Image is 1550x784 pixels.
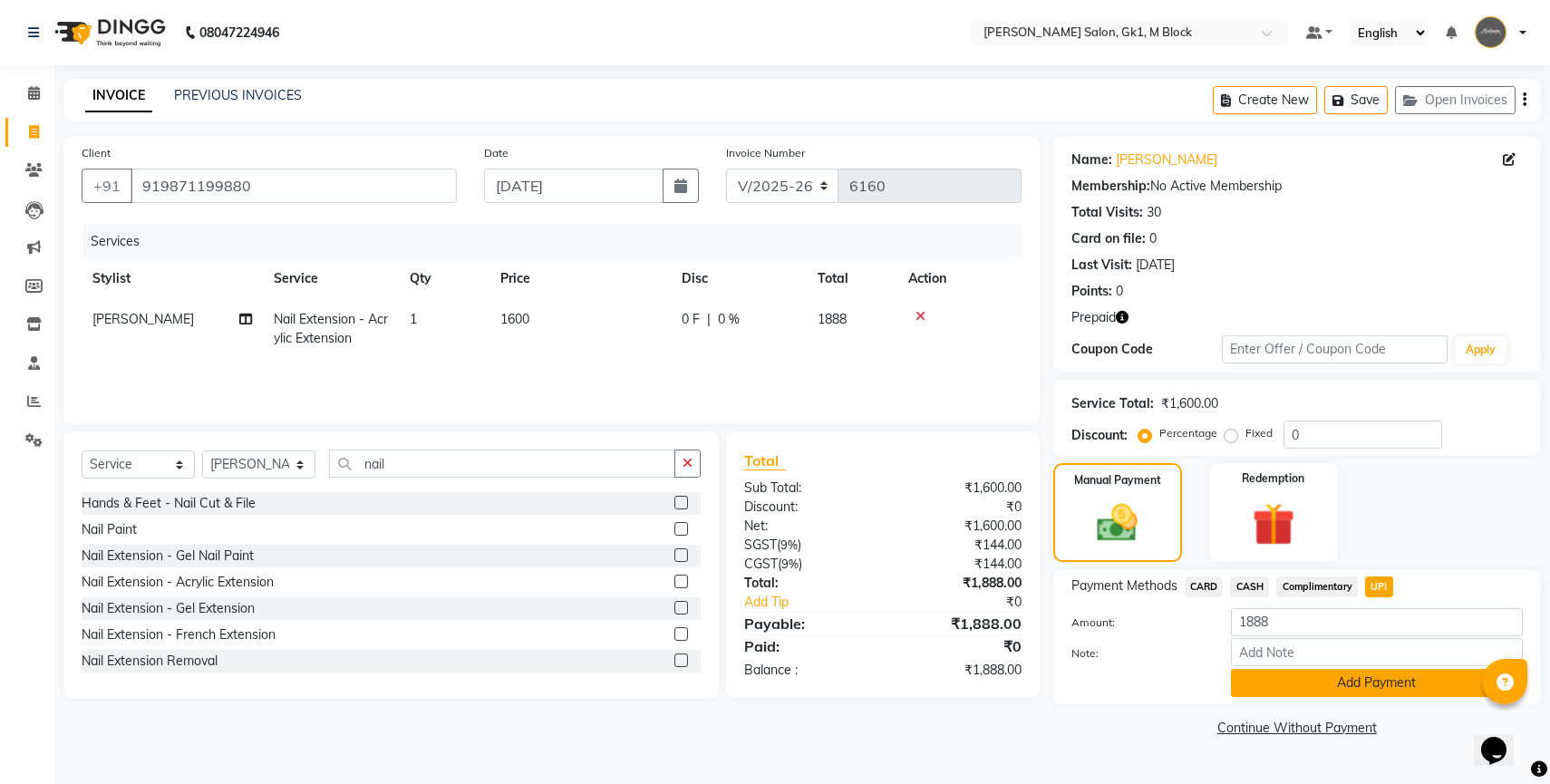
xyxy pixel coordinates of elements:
span: [PERSON_NAME] [92,311,194,327]
div: Total Visits: [1071,203,1143,222]
div: ₹0 [883,498,1035,517]
button: Save [1324,86,1388,114]
div: Nail Extension Removal [82,652,218,671]
a: Add Tip [731,593,908,612]
span: Prepaid [1071,308,1116,327]
div: ₹1,888.00 [883,661,1035,680]
a: Continue Without Payment [1057,719,1537,738]
div: Name: [1071,150,1112,169]
button: Create New [1213,86,1317,114]
div: [DATE] [1136,256,1175,275]
div: Nail Extension - Acrylic Extension [82,573,274,592]
th: Total [807,258,897,299]
label: Client [82,145,111,161]
input: Amount [1231,608,1523,636]
div: Total: [731,574,883,593]
div: Hands & Feet - Nail Cut & File [82,494,256,513]
div: Balance : [731,661,883,680]
div: Card on file: [1071,229,1146,248]
div: ₹144.00 [883,555,1035,574]
div: Points: [1071,282,1112,301]
span: 1888 [818,311,847,327]
button: Add Payment [1231,669,1523,697]
b: 08047224946 [199,7,279,58]
div: 30 [1147,203,1161,222]
div: Nail Paint [82,520,137,539]
input: Enter Offer / Coupon Code [1222,335,1448,363]
img: _gift.svg [1239,498,1309,551]
span: UPI [1365,576,1393,597]
th: Price [489,258,671,299]
span: CASH [1230,576,1269,597]
div: ( ) [731,536,883,555]
span: Complimentary [1276,576,1358,597]
a: INVOICE [85,80,152,112]
span: Payment Methods [1071,576,1177,595]
iframe: chat widget [1474,711,1532,766]
div: ( ) [731,555,883,574]
div: Sub Total: [731,479,883,498]
th: Stylist [82,258,263,299]
th: Service [263,258,399,299]
div: Membership: [1071,177,1150,196]
img: null [1475,16,1506,48]
img: _cash.svg [1084,499,1151,547]
div: No Active Membership [1071,177,1523,196]
div: ₹0 [883,635,1035,657]
div: Discount: [1071,426,1128,445]
span: 0 F [682,310,700,329]
input: Add Note [1231,638,1523,666]
span: 1 [410,311,417,327]
div: Last Visit: [1071,256,1132,275]
span: Nail Extension - Acrylic Extension [274,311,388,346]
div: Net: [731,517,883,536]
div: ₹1,600.00 [1161,394,1218,413]
div: Payable: [731,613,883,634]
span: 9% [781,557,799,571]
label: Date [484,145,509,161]
input: Search by Name/Mobile/Email/Code [131,169,457,203]
div: Service Total: [1071,394,1154,413]
div: ₹1,600.00 [883,479,1035,498]
span: 0 % [718,310,740,329]
div: ₹0 [908,593,1035,612]
label: Manual Payment [1074,472,1161,489]
div: ₹1,888.00 [883,574,1035,593]
span: CARD [1185,576,1224,597]
div: Nail Extension - Gel Nail Paint [82,547,254,566]
label: Note: [1058,645,1217,662]
span: SGST [744,537,777,553]
span: | [707,310,711,329]
div: Discount: [731,498,883,517]
a: PREVIOUS INVOICES [174,87,302,103]
div: Paid: [731,635,883,657]
span: Total [744,451,786,470]
label: Amount: [1058,615,1217,631]
th: Disc [671,258,807,299]
label: Fixed [1245,425,1273,441]
button: Apply [1455,336,1506,363]
span: 9% [780,537,798,552]
label: Percentage [1159,425,1217,441]
div: Coupon Code [1071,340,1222,359]
label: Invoice Number [726,145,805,161]
div: Services [83,225,1035,258]
label: Redemption [1242,470,1304,487]
input: Search or Scan [329,450,675,478]
button: Open Invoices [1395,86,1516,114]
span: 1600 [500,311,529,327]
div: Nail Extension - Gel Extension [82,599,255,618]
div: 0 [1116,282,1123,301]
div: ₹1,600.00 [883,517,1035,536]
button: +91 [82,169,132,203]
a: [PERSON_NAME] [1116,150,1217,169]
span: CGST [744,556,778,572]
div: Nail Extension - French Extension [82,625,276,644]
th: Action [897,258,1022,299]
div: 0 [1149,229,1157,248]
th: Qty [399,258,489,299]
img: logo [46,7,170,58]
div: ₹144.00 [883,536,1035,555]
div: ₹1,888.00 [883,613,1035,634]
